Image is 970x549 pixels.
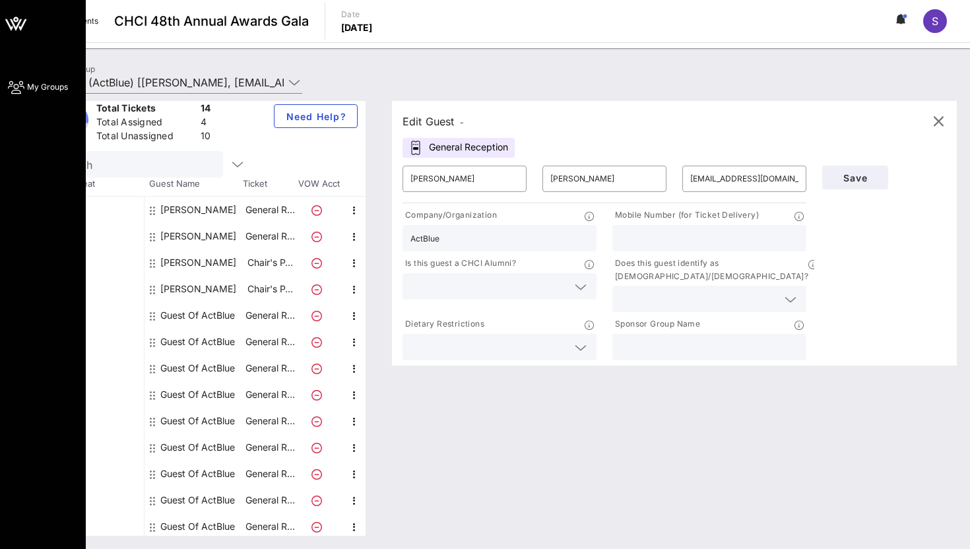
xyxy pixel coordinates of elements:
p: Mobile Number (for Ticket Delivery) [612,209,759,222]
span: Guest Name [144,178,243,191]
p: Does this guest identify as [DEMOGRAPHIC_DATA]/[DEMOGRAPHIC_DATA]? [612,257,808,283]
div: Guest Of ActBlue [160,329,235,355]
span: CHCI 48th Annual Awards Gala [114,11,309,31]
p: General R… [243,381,296,408]
p: Chair's P… [243,249,296,276]
div: Guest Of ActBlue [160,408,235,434]
p: Date [341,8,373,21]
div: Candace King [160,197,236,223]
p: [DATE] [341,21,373,34]
div: Regina Wallace-Jones [160,276,236,302]
div: - [45,461,144,487]
p: Chair's P… [243,276,296,302]
p: General R… [243,513,296,540]
span: S [932,15,938,28]
p: General R… [243,197,296,223]
div: 4 [201,115,211,132]
button: Save [822,166,888,189]
div: Guest Of ActBlue [160,381,235,408]
div: Guest Of ActBlue [160,355,235,381]
div: Total Assigned [96,115,195,132]
span: Need Help? [285,111,346,122]
p: Dietary Restrictions [403,317,484,331]
div: Edit Guest [403,112,464,131]
span: - [460,117,464,127]
div: - [45,408,144,434]
p: General R… [243,329,296,355]
p: General R… [243,408,296,434]
p: General R… [243,461,296,487]
span: Save [833,172,878,183]
a: My Groups [8,79,68,95]
input: First Name* [410,168,519,189]
div: - [45,223,144,249]
div: - [45,434,144,461]
p: General R… [243,487,296,513]
div: 10 [201,129,211,146]
input: Email* [690,168,798,189]
p: General R… [243,223,296,249]
span: VOW Acct [296,178,342,191]
div: Guest Of ActBlue [160,302,235,329]
button: Need Help? [274,104,358,128]
div: Total Tickets [96,102,195,118]
div: Total Unassigned [96,129,195,146]
span: My Groups [27,81,68,93]
div: - [45,197,144,223]
div: Guest Of ActBlue [160,434,235,461]
div: - [45,487,144,513]
div: 14 [201,102,211,118]
div: S [923,9,947,33]
p: Company/Organization [403,209,497,222]
div: Guest Of ActBlue [160,513,235,540]
p: Is this guest a CHCI Alumni? [403,257,516,271]
span: Ticket [243,178,296,191]
input: Last Name* [550,168,659,189]
div: - [45,302,144,329]
div: - [45,355,144,381]
p: Sponsor Group Name [612,317,700,331]
span: Table, Seat [45,178,144,191]
div: Jason Wong [160,223,236,249]
div: - [45,513,144,540]
div: Guest Of ActBlue [160,487,235,513]
div: - [45,276,144,302]
div: General Reception [403,138,515,158]
p: General R… [243,302,296,329]
div: - [45,329,144,355]
p: General R… [243,434,296,461]
div: - [45,249,144,276]
p: General R… [243,355,296,381]
div: - [45,381,144,408]
div: Guest Of ActBlue [160,461,235,487]
div: Lorena Martinez [160,249,236,276]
